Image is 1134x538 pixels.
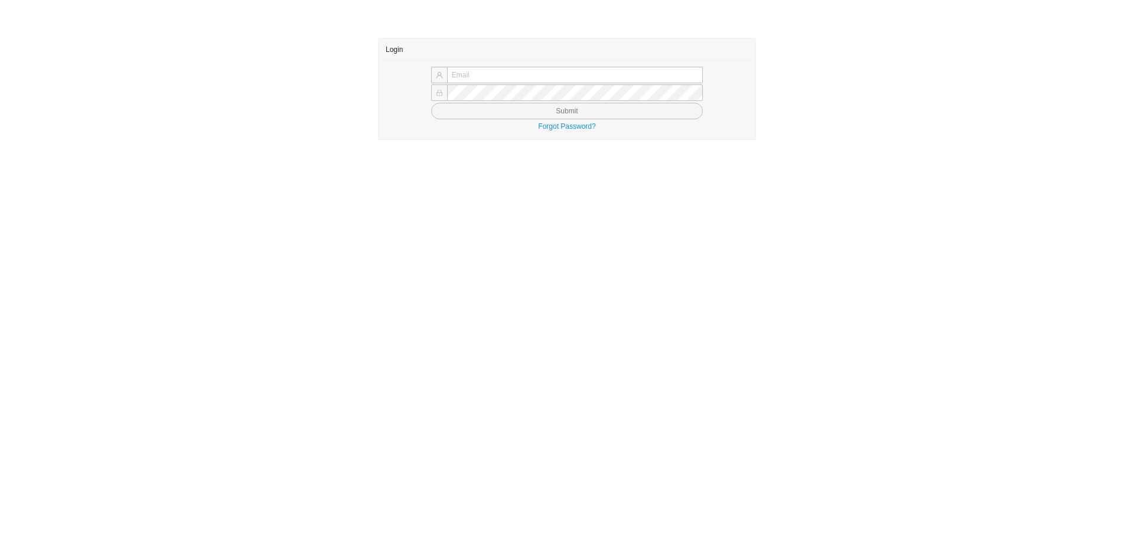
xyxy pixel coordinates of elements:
[436,89,443,96] span: lock
[386,38,748,60] div: Login
[436,71,443,79] span: user
[431,103,703,119] button: Submit
[447,67,703,83] input: Email
[538,122,595,131] a: Forgot Password?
